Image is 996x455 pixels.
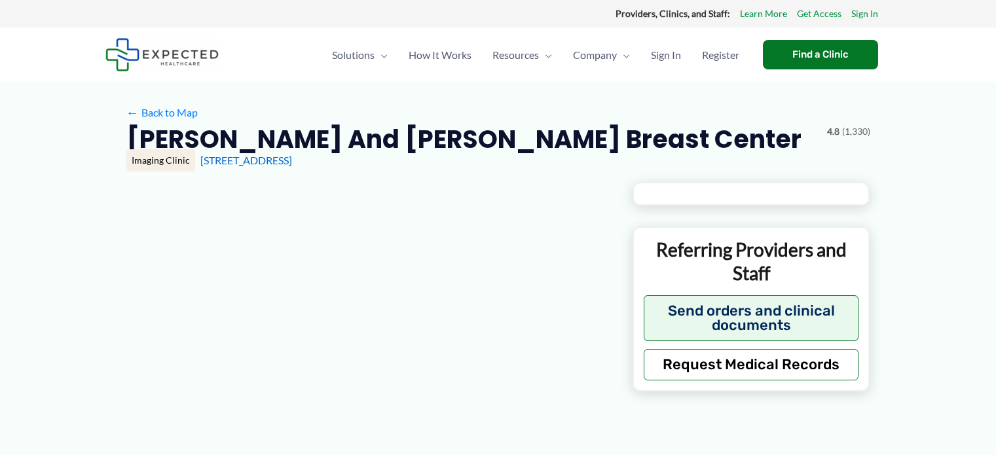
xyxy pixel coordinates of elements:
[200,154,292,166] a: [STREET_ADDRESS]
[740,5,787,22] a: Learn More
[539,32,552,78] span: Menu Toggle
[616,8,730,19] strong: Providers, Clinics, and Staff:
[409,32,471,78] span: How It Works
[492,32,539,78] span: Resources
[322,32,398,78] a: SolutionsMenu Toggle
[827,123,839,140] span: 4.8
[692,32,750,78] a: Register
[763,40,878,69] a: Find a Clinic
[563,32,640,78] a: CompanyMenu Toggle
[126,103,198,122] a: ←Back to Map
[797,5,841,22] a: Get Access
[126,106,139,118] span: ←
[482,32,563,78] a: ResourcesMenu Toggle
[398,32,482,78] a: How It Works
[842,123,870,140] span: (1,330)
[105,38,219,71] img: Expected Healthcare Logo - side, dark font, small
[644,349,859,380] button: Request Medical Records
[573,32,617,78] span: Company
[640,32,692,78] a: Sign In
[332,32,375,78] span: Solutions
[126,123,802,155] h2: [PERSON_NAME] and [PERSON_NAME] Breast Center
[375,32,388,78] span: Menu Toggle
[617,32,630,78] span: Menu Toggle
[644,238,859,285] p: Referring Providers and Staff
[651,32,681,78] span: Sign In
[702,32,739,78] span: Register
[322,32,750,78] nav: Primary Site Navigation
[644,295,859,341] button: Send orders and clinical documents
[851,5,878,22] a: Sign In
[126,149,195,172] div: Imaging Clinic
